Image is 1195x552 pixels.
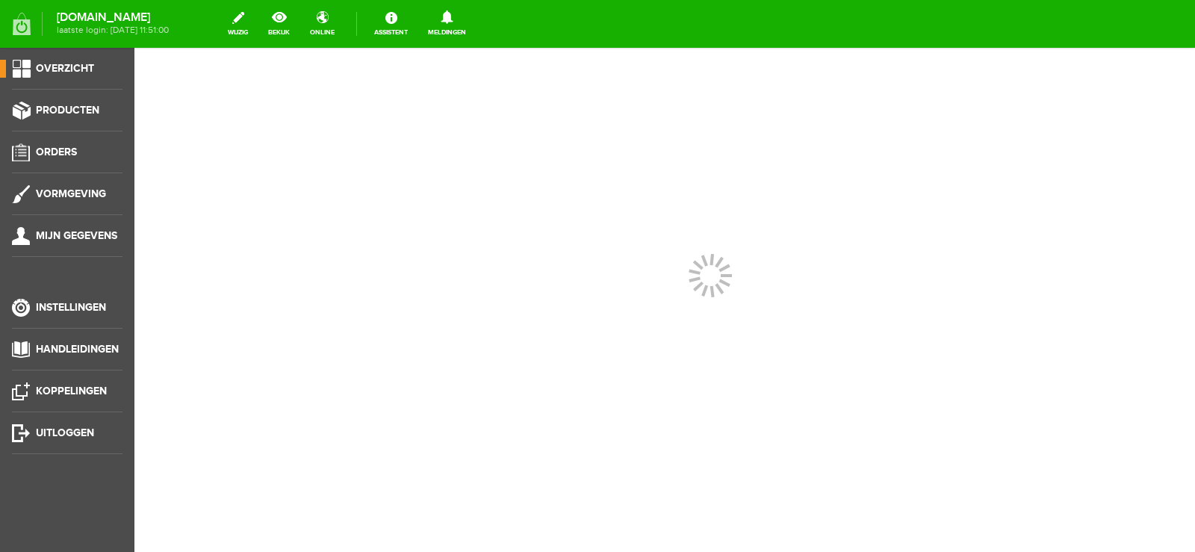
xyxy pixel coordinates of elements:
a: Meldingen [419,7,475,40]
span: Uitloggen [36,427,94,439]
span: Instellingen [36,301,106,314]
span: Koppelingen [36,385,107,397]
a: bekijk [259,7,299,40]
span: Vormgeving [36,187,106,200]
span: Overzicht [36,62,94,75]
strong: [DOMAIN_NAME] [57,13,169,22]
span: Orders [36,146,77,158]
a: Assistent [365,7,417,40]
a: wijzig [219,7,257,40]
span: Mijn gegevens [36,229,117,242]
span: Producten [36,104,99,117]
span: Handleidingen [36,343,119,356]
span: laatste login: [DATE] 11:51:00 [57,26,169,34]
a: online [301,7,344,40]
